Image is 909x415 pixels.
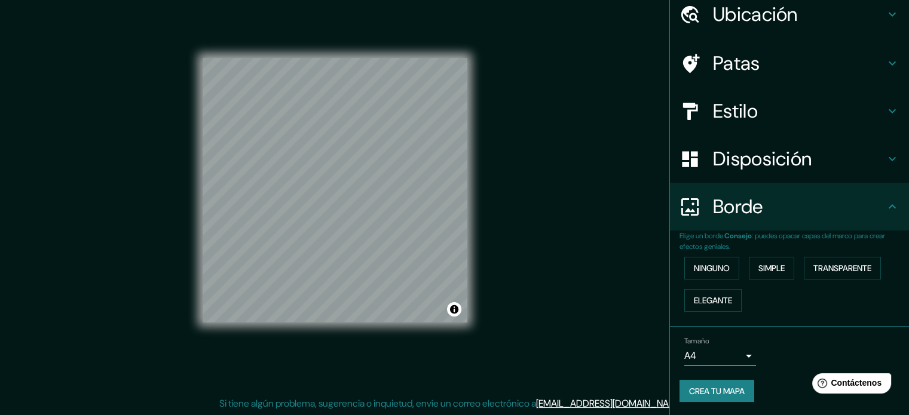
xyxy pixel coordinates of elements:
[684,289,742,312] button: Elegante
[670,183,909,230] div: Borde
[680,231,885,251] font: : puedes opacar capas del marco para crear efectos geniales.
[680,380,754,402] button: Crea tu mapa
[684,346,756,365] div: A4
[758,263,785,273] font: Simple
[713,51,760,76] font: Patas
[536,397,684,410] a: [EMAIL_ADDRESS][DOMAIN_NAME]
[813,263,871,273] font: Transparente
[713,146,812,171] font: Disposición
[694,295,732,306] font: Elegante
[694,263,730,273] font: Ninguno
[670,39,909,87] div: Patas
[670,87,909,135] div: Estilo
[689,386,745,396] font: Crea tu mapa
[670,135,909,183] div: Disposición
[713,2,798,27] font: Ubicación
[684,336,709,346] font: Tamaño
[219,397,536,410] font: Si tiene algún problema, sugerencia o inquietud, envíe un correo electrónico a
[684,257,739,279] button: Ninguno
[724,231,752,241] font: Consejo
[680,231,724,241] font: Elige un borde.
[749,257,794,279] button: Simple
[803,368,896,402] iframe: Lanzador de widgets de ayuda
[713,99,758,124] font: Estilo
[684,349,696,362] font: A4
[713,194,763,219] font: Borde
[447,302,461,316] button: Activar o desactivar atribución
[203,58,467,322] canvas: Mapa
[804,257,881,279] button: Transparente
